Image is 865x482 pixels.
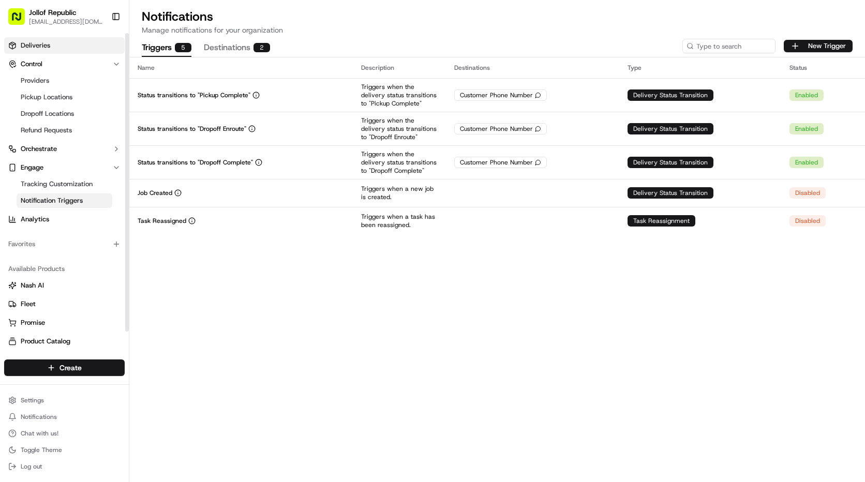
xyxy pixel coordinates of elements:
span: Settings [21,396,44,404]
button: Product Catalog [4,333,125,350]
p: Status transitions to "Dropoff Enroute" [138,125,246,133]
a: Refund Requests [17,123,112,138]
p: Status transitions to "Pickup Complete" [138,91,250,99]
input: Got a question? Start typing here... [27,67,186,78]
a: Promise [8,318,121,327]
div: 📗 [10,151,19,159]
button: Log out [4,459,125,474]
span: Nash AI [21,281,44,290]
a: Deliveries [4,37,125,54]
span: Notifications [21,413,57,421]
div: 2 [253,43,270,52]
div: Available Products [4,261,125,277]
button: [EMAIL_ADDRESS][DOMAIN_NAME] [29,18,103,26]
div: Enabled [789,157,824,168]
div: Task Reassignment [628,215,695,227]
button: Promise [4,314,125,331]
button: Orchestrate [4,141,125,157]
a: 💻API Documentation [83,146,170,164]
div: Delivery Status Transition [628,123,713,134]
span: Toggle Theme [21,446,62,454]
p: Task Reassigned [138,217,186,225]
div: Type [628,64,773,72]
span: Chat with us! [21,429,58,438]
img: Nash [10,10,31,31]
a: Nash AI [8,281,121,290]
button: New Trigger [784,40,853,52]
button: Engage [4,159,125,176]
button: Nash AI [4,277,125,294]
button: Notifications [4,410,125,424]
a: Fleet [8,299,121,309]
div: Disabled [789,187,826,199]
a: Notification Triggers [17,193,112,208]
button: Destinations [204,39,270,57]
span: Product Catalog [21,337,70,346]
span: Log out [21,462,42,471]
p: Triggers when a task has been reassigned. [361,213,438,229]
a: Dropoff Locations [17,107,112,121]
div: Enabled [789,89,824,101]
div: Description [361,64,438,72]
button: Jollof Republic[EMAIL_ADDRESS][DOMAIN_NAME] [4,4,107,29]
span: API Documentation [98,150,166,160]
a: Powered byPylon [73,175,125,183]
div: Disabled [789,215,826,227]
input: Type to search [682,39,775,53]
span: Create [59,363,82,373]
div: Start new chat [35,99,170,109]
button: Fleet [4,296,125,312]
p: Triggers when the delivery status transitions to "Pickup Complete" [361,83,438,108]
div: 💻 [87,151,96,159]
div: Delivery Status Transition [628,187,713,199]
p: Triggers when a new job is created. [361,185,438,201]
button: Control [4,56,125,72]
div: Name [138,64,345,72]
span: Refund Requests [21,126,72,135]
span: Engage [21,163,43,172]
span: Orchestrate [21,144,57,154]
span: Providers [21,76,49,85]
span: Promise [21,318,45,327]
span: Knowledge Base [21,150,79,160]
div: Customer Phone Number [454,123,547,134]
p: Triggers when the delivery status transitions to "Dropoff Enroute" [361,116,438,141]
div: Enabled [789,123,824,134]
button: Triggers [142,39,191,57]
span: Analytics [21,215,49,224]
button: Jollof Republic [29,7,77,18]
span: Notification Triggers [21,196,83,205]
a: Providers [17,73,112,88]
button: Settings [4,393,125,408]
img: 1736555255976-a54dd68f-1ca7-489b-9aae-adbdc363a1c4 [10,99,29,117]
a: Tracking Customization [17,177,112,191]
button: Chat with us! [4,426,125,441]
a: 📗Knowledge Base [6,146,83,164]
h1: Notifications [142,8,853,25]
div: Customer Phone Number [454,157,547,168]
div: Status [789,64,857,72]
a: Product Catalog [8,337,121,346]
div: Customer Phone Number [454,89,547,101]
a: Analytics [4,211,125,228]
button: Start new chat [176,102,188,114]
span: Pickup Locations [21,93,72,102]
span: Deliveries [21,41,50,50]
span: Fleet [21,299,36,309]
p: Welcome 👋 [10,41,188,58]
div: 5 [175,43,191,52]
div: Favorites [4,236,125,252]
div: Delivery Status Transition [628,89,713,101]
div: Destinations [454,64,610,72]
button: Create [4,359,125,376]
p: Job Created [138,189,172,197]
span: Dropoff Locations [21,109,74,118]
button: Toggle Theme [4,443,125,457]
a: Pickup Locations [17,90,112,104]
span: Pylon [103,175,125,183]
div: Delivery Status Transition [628,157,713,168]
p: Manage notifications for your organization [142,25,853,35]
span: Tracking Customization [21,179,93,189]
